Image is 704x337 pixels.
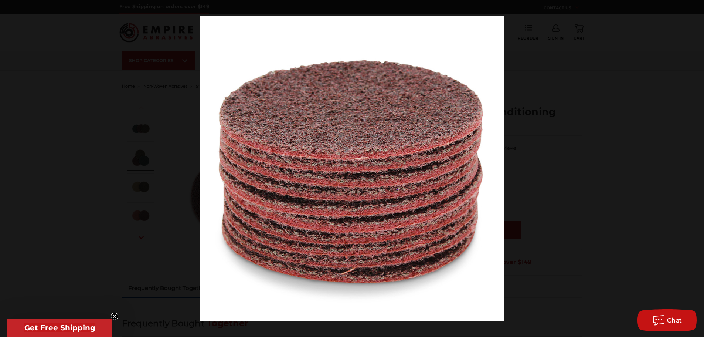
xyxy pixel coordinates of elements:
button: Close teaser [111,313,118,320]
div: Get Free ShippingClose teaser [7,319,112,337]
span: Chat [667,317,682,324]
button: Chat [637,309,697,331]
img: 5_inch_Red_HL_SC_-_Stack__57740.1629139329.jpg [200,16,504,321]
span: Get Free Shipping [24,323,95,332]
